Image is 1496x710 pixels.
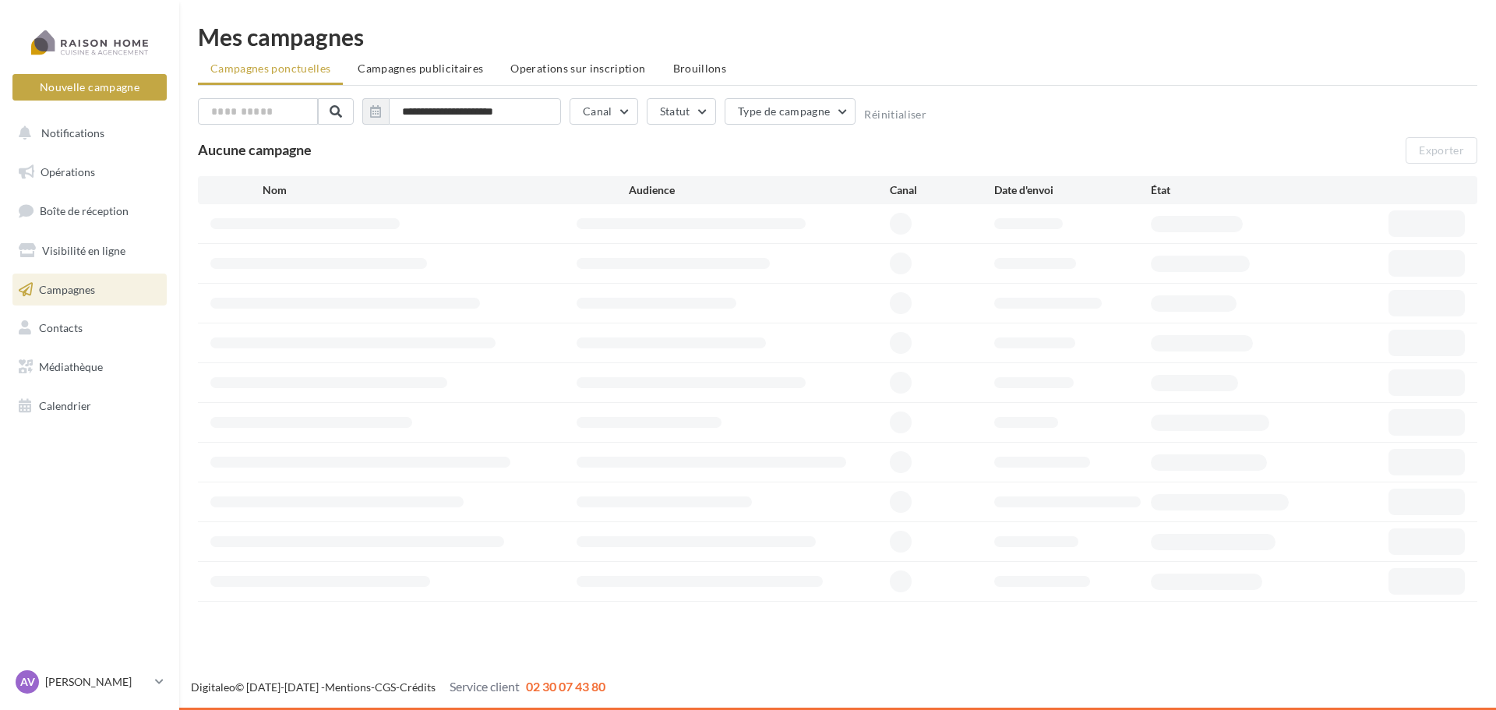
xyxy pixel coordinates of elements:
[9,274,170,306] a: Campagnes
[9,156,170,189] a: Opérations
[40,204,129,217] span: Boîte de réception
[9,390,170,422] a: Calendrier
[647,98,716,125] button: Statut
[191,680,605,694] span: © [DATE]-[DATE] - - -
[526,679,605,694] span: 02 30 07 43 80
[198,141,312,158] span: Aucune campagne
[39,399,91,412] span: Calendrier
[39,360,103,373] span: Médiathèque
[1151,182,1307,198] div: État
[39,321,83,334] span: Contacts
[510,62,645,75] span: Operations sur inscription
[673,62,727,75] span: Brouillons
[41,126,104,140] span: Notifications
[263,182,629,198] div: Nom
[9,312,170,344] a: Contacts
[1406,137,1477,164] button: Exporter
[45,674,149,690] p: [PERSON_NAME]
[12,74,167,101] button: Nouvelle campagne
[629,182,890,198] div: Audience
[9,351,170,383] a: Médiathèque
[994,182,1151,198] div: Date d'envoi
[864,108,926,121] button: Réinitialiser
[41,165,95,178] span: Opérations
[42,244,125,257] span: Visibilité en ligne
[400,680,436,694] a: Crédits
[12,667,167,697] a: AV [PERSON_NAME]
[450,679,520,694] span: Service client
[725,98,856,125] button: Type de campagne
[20,674,35,690] span: AV
[9,235,170,267] a: Visibilité en ligne
[9,194,170,228] a: Boîte de réception
[9,117,164,150] button: Notifications
[325,680,371,694] a: Mentions
[890,182,994,198] div: Canal
[198,25,1477,48] div: Mes campagnes
[39,282,95,295] span: Campagnes
[375,680,396,694] a: CGS
[191,680,235,694] a: Digitaleo
[358,62,483,75] span: Campagnes publicitaires
[570,98,638,125] button: Canal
